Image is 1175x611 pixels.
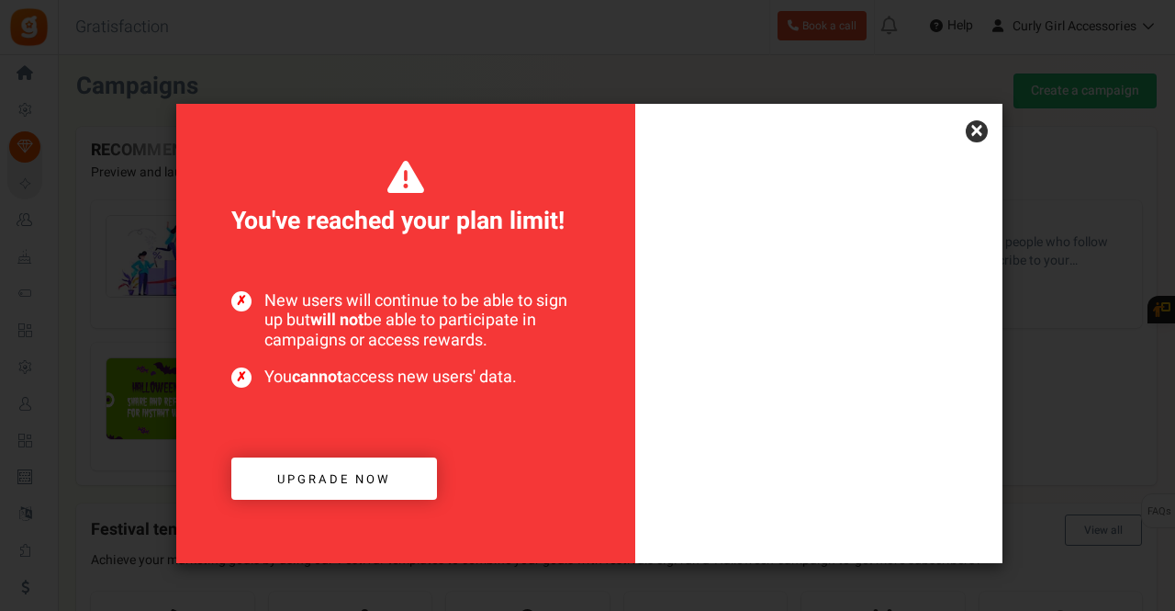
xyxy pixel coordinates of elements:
[635,196,1002,563] img: Increased users
[292,365,342,390] b: cannot
[310,308,364,333] b: will not
[231,458,437,501] a: Upgrade now
[231,291,580,351] span: New users will continue to be able to sign up but be able to participate in campaigns or access r...
[277,470,391,488] span: Upgrade now
[231,159,580,240] span: You've reached your plan limit!
[231,368,580,388] span: You access new users' data.
[966,120,988,142] a: ×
